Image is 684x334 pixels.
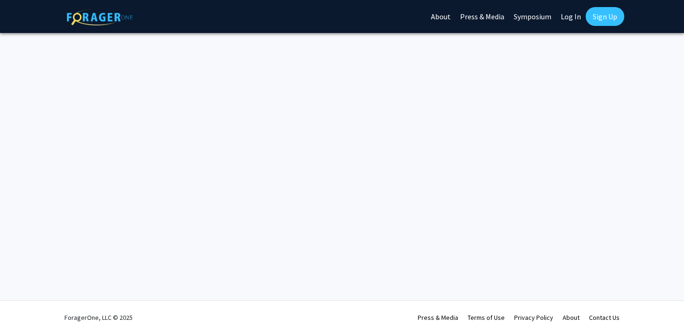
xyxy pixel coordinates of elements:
div: ForagerOne, LLC © 2025 [64,301,133,334]
a: Privacy Policy [514,313,553,322]
a: Terms of Use [468,313,505,322]
a: Contact Us [589,313,620,322]
a: About [563,313,580,322]
a: Press & Media [418,313,458,322]
a: Sign Up [586,7,624,26]
img: ForagerOne Logo [67,9,133,25]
